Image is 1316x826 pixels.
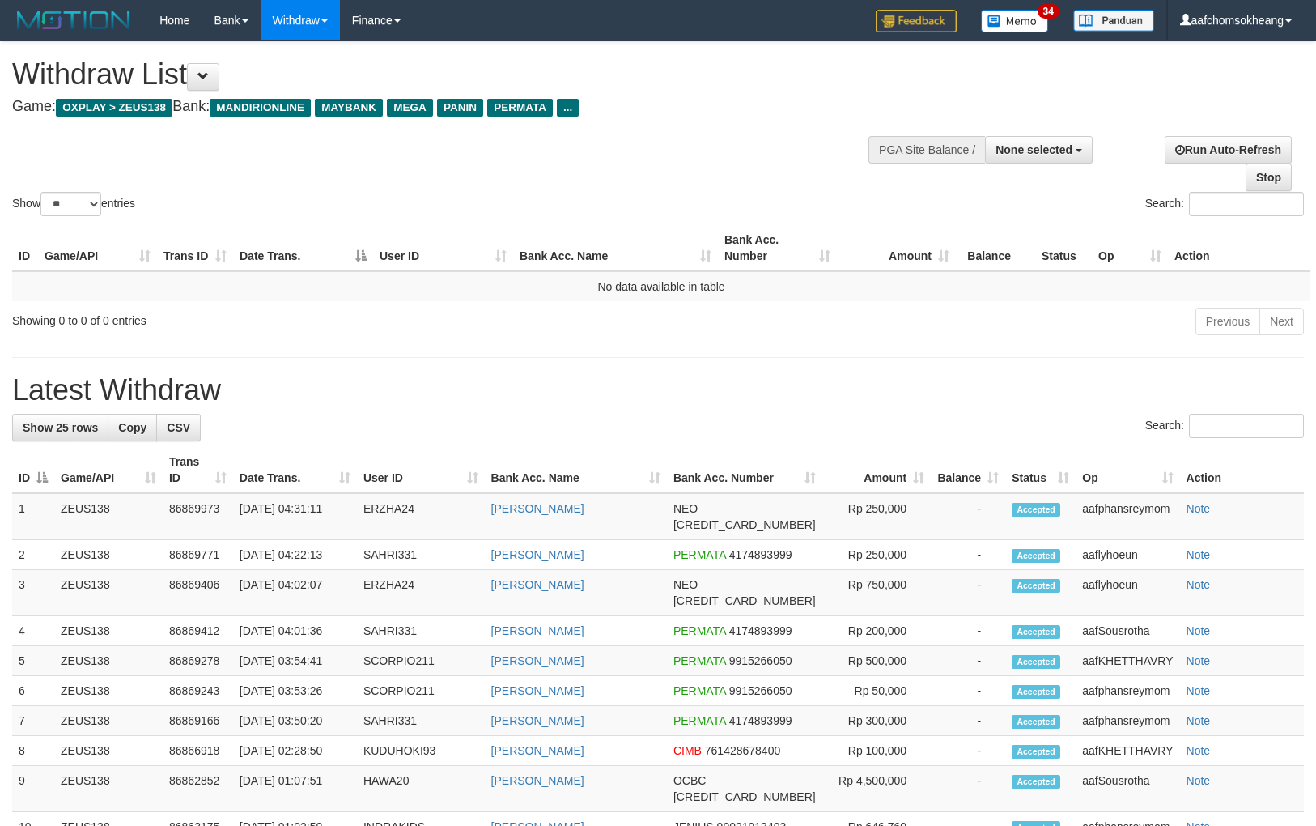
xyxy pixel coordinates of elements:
[485,447,667,493] th: Bank Acc. Name: activate to sort column ascending
[1012,685,1060,699] span: Accepted
[163,447,233,493] th: Trans ID: activate to sort column ascending
[876,10,957,32] img: Feedback.jpg
[233,616,357,646] td: [DATE] 04:01:36
[1012,579,1060,593] span: Accepted
[1187,774,1211,787] a: Note
[1187,684,1211,697] a: Note
[956,225,1035,271] th: Balance
[729,624,792,637] span: Copy 4174893999 to clipboard
[1073,10,1154,32] img: panduan.png
[673,744,702,757] span: CIMB
[12,570,54,616] td: 3
[931,616,1005,646] td: -
[1076,646,1179,676] td: aafKHETTHAVRY
[163,736,233,766] td: 86866918
[12,99,861,115] h4: Game: Bank:
[491,548,584,561] a: [PERSON_NAME]
[868,136,985,164] div: PGA Site Balance /
[54,540,163,570] td: ZEUS138
[718,225,837,271] th: Bank Acc. Number: activate to sort column ascending
[233,646,357,676] td: [DATE] 03:54:41
[12,540,54,570] td: 2
[837,225,956,271] th: Amount: activate to sort column ascending
[12,706,54,736] td: 7
[1012,715,1060,729] span: Accepted
[12,8,135,32] img: MOTION_logo.png
[822,736,931,766] td: Rp 100,000
[1189,414,1304,438] input: Search:
[822,766,931,812] td: Rp 4,500,000
[931,706,1005,736] td: -
[357,570,485,616] td: ERZHA24
[40,192,101,216] select: Showentries
[12,616,54,646] td: 4
[167,421,190,434] span: CSV
[387,99,433,117] span: MEGA
[729,548,792,561] span: Copy 4174893999 to clipboard
[12,374,1304,407] h1: Latest Withdraw
[673,624,726,637] span: PERMATA
[705,744,780,757] span: Copy 761428678400 to clipboard
[673,594,816,607] span: Copy 5859457206801469 to clipboard
[1012,655,1060,669] span: Accepted
[981,10,1049,32] img: Button%20Memo.svg
[931,447,1005,493] th: Balance: activate to sort column ascending
[673,502,698,515] span: NEO
[491,624,584,637] a: [PERSON_NAME]
[163,676,233,706] td: 86869243
[1076,616,1179,646] td: aafSousrotha
[54,766,163,812] td: ZEUS138
[1180,447,1304,493] th: Action
[1076,447,1179,493] th: Op: activate to sort column ascending
[38,225,157,271] th: Game/API: activate to sort column ascending
[729,714,792,727] span: Copy 4174893999 to clipboard
[1035,225,1092,271] th: Status
[357,447,485,493] th: User ID: activate to sort column ascending
[822,706,931,736] td: Rp 300,000
[54,676,163,706] td: ZEUS138
[54,570,163,616] td: ZEUS138
[437,99,483,117] span: PANIN
[491,774,584,787] a: [PERSON_NAME]
[822,616,931,646] td: Rp 200,000
[12,736,54,766] td: 8
[163,493,233,540] td: 86869973
[1012,745,1060,759] span: Accepted
[233,676,357,706] td: [DATE] 03:53:26
[12,414,108,441] a: Show 25 rows
[931,736,1005,766] td: -
[985,136,1093,164] button: None selected
[673,714,726,727] span: PERMATA
[233,225,373,271] th: Date Trans.: activate to sort column descending
[931,676,1005,706] td: -
[931,540,1005,570] td: -
[156,414,201,441] a: CSV
[1187,578,1211,591] a: Note
[163,616,233,646] td: 86869412
[233,493,357,540] td: [DATE] 04:31:11
[1189,192,1304,216] input: Search:
[12,493,54,540] td: 1
[233,766,357,812] td: [DATE] 01:07:51
[673,774,706,787] span: OCBC
[56,99,172,117] span: OXPLAY > ZEUS138
[1005,447,1076,493] th: Status: activate to sort column ascending
[233,447,357,493] th: Date Trans.: activate to sort column ascending
[1187,548,1211,561] a: Note
[357,540,485,570] td: SAHRI331
[729,654,792,667] span: Copy 9915266050 to clipboard
[1076,736,1179,766] td: aafKHETTHAVRY
[673,548,726,561] span: PERMATA
[357,616,485,646] td: SAHRI331
[1165,136,1292,164] a: Run Auto-Refresh
[163,706,233,736] td: 86869166
[931,493,1005,540] td: -
[233,706,357,736] td: [DATE] 03:50:20
[163,570,233,616] td: 86869406
[1076,493,1179,540] td: aafphansreymom
[210,99,311,117] span: MANDIRIONLINE
[491,578,584,591] a: [PERSON_NAME]
[1259,308,1304,335] a: Next
[1187,744,1211,757] a: Note
[931,570,1005,616] td: -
